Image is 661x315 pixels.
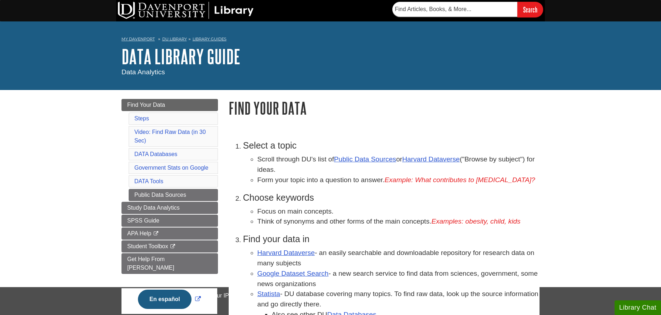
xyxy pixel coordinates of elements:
[257,249,315,256] a: Harvard Dataverse
[129,189,218,201] a: Public Data Sources
[134,165,208,171] a: Government Stats on Google
[243,234,540,244] h3: Find your data in
[127,217,159,224] span: SPSS Guide
[121,202,218,214] a: Study Data Analytics
[121,240,218,252] a: Student Toolbox
[127,256,174,271] span: Get Help From [PERSON_NAME]
[392,2,517,17] input: Find Articles, Books, & More...
[334,155,396,163] a: Public Data Sources
[257,154,540,175] li: Scroll through DU's list of or ("Browse by subject") for ideas.
[193,36,227,41] a: Library Guides
[136,296,202,302] a: Link opens in new window
[257,216,540,227] li: Think of synonyms and other forms of the main concepts.
[127,243,168,249] span: Student Toolbox
[517,2,543,17] input: Search
[162,36,187,41] a: DU Library
[121,253,218,274] a: Get Help From [PERSON_NAME]
[384,176,535,184] em: Example: What contributes to [MEDICAL_DATA]?
[134,178,163,184] a: DATA Tools
[121,215,218,227] a: SPSS Guide
[431,217,520,225] em: Examples: obesity, child, kids
[257,175,540,185] li: Form your topic into a question to answer.
[153,231,159,236] i: This link opens in a new window
[243,140,540,151] h3: Select a topic
[243,192,540,203] h3: Choose keywords
[121,36,155,42] a: My Davenport
[257,270,328,277] a: Google Dataset Search
[134,129,206,144] a: Video: Find Raw Data (in 30 Sec)
[402,155,460,163] a: Harvard Dataverse
[118,2,254,19] img: DU Library
[257,206,540,217] li: Focus on main concepts.
[134,115,149,121] a: Steps
[257,290,280,297] a: Statista
[127,102,165,108] span: Find Your Data
[127,205,180,211] span: Study Data Analytics
[229,99,540,117] h1: Find Your Data
[121,45,240,67] a: DATA Library Guide
[121,227,218,240] a: APA Help
[392,2,543,17] form: Searches DU Library's articles, books, and more
[134,151,177,157] a: DATA Databases
[121,68,165,76] span: Data Analytics
[121,99,218,111] a: Find Your Data
[127,230,151,236] span: APA Help
[121,34,540,46] nav: breadcrumb
[138,290,191,309] button: En español
[257,248,540,269] li: - an easily searchable and downloadable repository for research data on many subjects
[615,300,661,315] button: Library Chat
[170,244,176,249] i: This link opens in a new window
[257,269,540,289] li: - a new search service to find data from sciences, government, some news organizations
